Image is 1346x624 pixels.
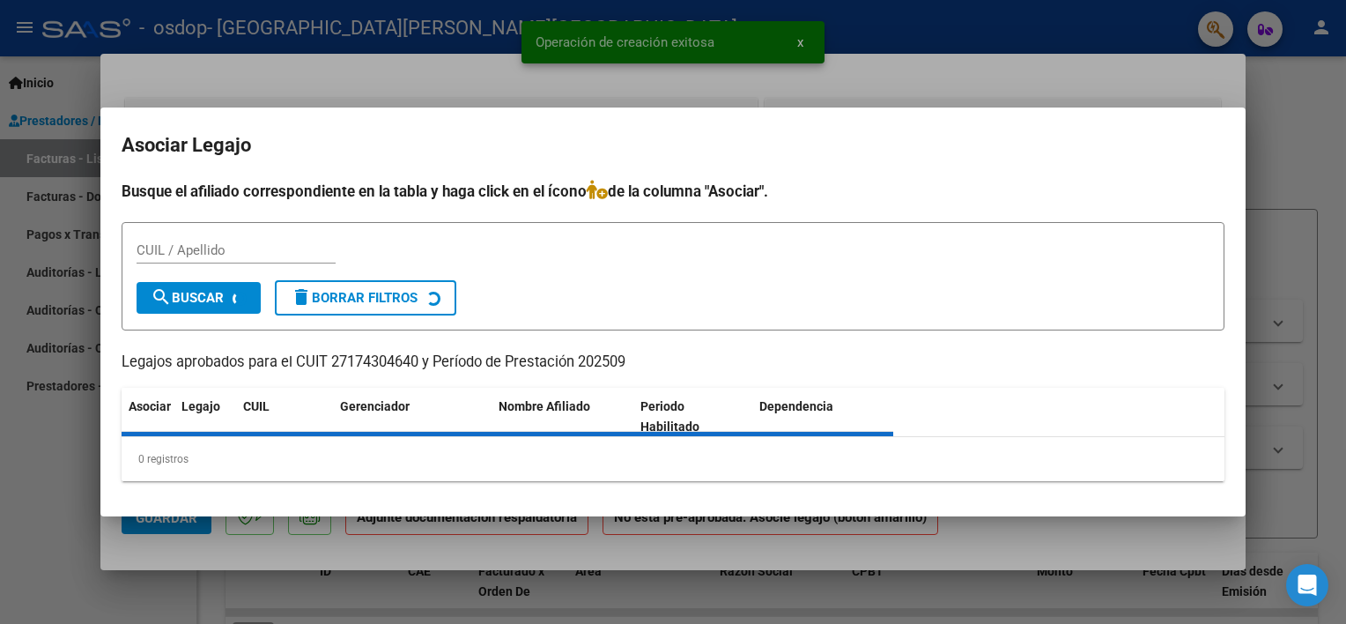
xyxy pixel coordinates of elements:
h2: Asociar Legajo [122,129,1224,162]
div: Open Intercom Messenger [1286,564,1328,606]
span: Asociar [129,399,171,413]
div: 0 registros [122,437,1224,481]
span: Buscar [151,290,224,306]
span: Dependencia [759,399,833,413]
datatable-header-cell: Gerenciador [333,388,492,446]
datatable-header-cell: Asociar [122,388,174,446]
button: Buscar [137,282,261,314]
span: CUIL [243,399,270,413]
span: Legajo [181,399,220,413]
datatable-header-cell: Nombre Afiliado [492,388,633,446]
h4: Busque el afiliado correspondiente en la tabla y haga click en el ícono de la columna "Asociar". [122,180,1224,203]
button: Borrar Filtros [275,280,456,316]
datatable-header-cell: Periodo Habilitado [633,388,752,446]
mat-icon: search [151,286,172,308]
p: Legajos aprobados para el CUIT 27174304640 y Período de Prestación 202509 [122,352,1224,374]
span: Periodo Habilitado [640,399,699,434]
datatable-header-cell: CUIL [236,388,333,446]
datatable-header-cell: Legajo [174,388,236,446]
span: Nombre Afiliado [499,399,590,413]
span: Borrar Filtros [291,290,418,306]
datatable-header-cell: Dependencia [752,388,894,446]
mat-icon: delete [291,286,312,308]
span: Gerenciador [340,399,410,413]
